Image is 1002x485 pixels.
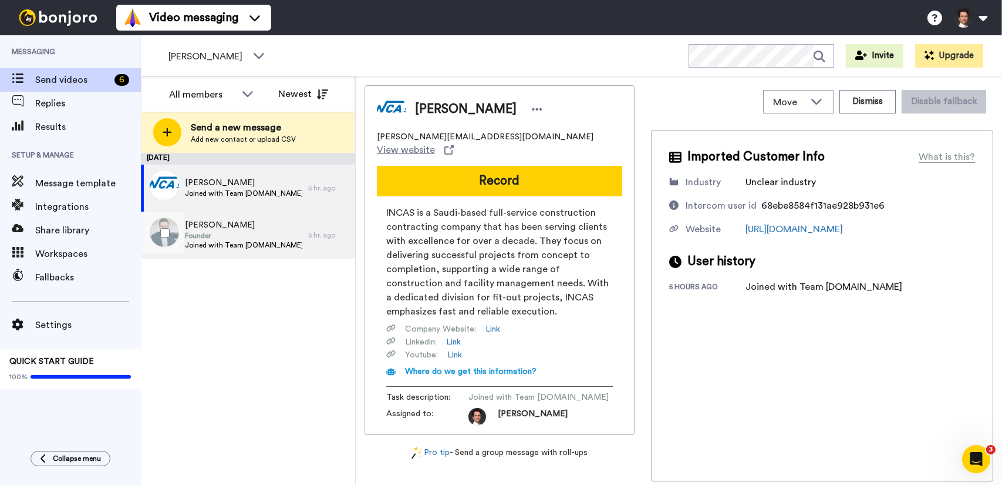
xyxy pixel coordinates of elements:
[185,240,302,250] span: Joined with Team [DOMAIN_NAME]
[761,201,885,210] span: 68ebe8584f131ae928b931e6
[446,336,461,348] a: Link
[386,392,468,403] span: Task description :
[53,454,101,463] span: Collapse menu
[745,178,816,187] span: Unclear industry
[687,253,755,270] span: User history
[185,219,302,231] span: [PERSON_NAME]
[846,44,903,68] button: Invite
[386,408,468,426] span: Assigned to:
[485,323,500,335] a: Link
[377,95,406,124] img: Image of Akarsh Raj
[35,270,141,285] span: Fallbacks
[468,392,609,403] span: Joined with Team [DOMAIN_NAME]
[686,175,721,189] div: Industry
[411,447,422,459] img: magic-wand.svg
[686,199,757,213] div: Intercom user id
[986,445,996,454] span: 3
[149,9,238,26] span: Video messaging
[447,349,462,361] a: Link
[468,408,486,426] img: photo.jpg
[498,408,568,426] span: [PERSON_NAME]
[919,150,975,164] div: What is this?
[185,189,302,198] span: Joined with Team [DOMAIN_NAME]
[35,176,141,190] span: Message template
[377,131,593,143] span: [PERSON_NAME][EMAIL_ADDRESS][DOMAIN_NAME]
[377,166,622,196] button: Record
[308,230,349,240] div: 5 hr. ago
[745,225,843,234] a: [URL][DOMAIN_NAME]
[269,82,337,106] button: Newest
[405,336,437,348] span: Linkedin :
[902,90,986,113] button: Disable fallback
[31,451,110,466] button: Collapse menu
[686,222,721,236] div: Website
[377,143,435,157] span: View website
[405,367,537,376] span: Where do we get this information?
[35,200,141,214] span: Integrations
[168,49,247,63] span: [PERSON_NAME]
[386,206,613,319] span: INCAS is a Saudi-based full-service construction contracting company that has been serving client...
[35,96,141,111] span: Replies
[377,143,454,157] a: View website
[773,95,805,109] span: Move
[169,88,236,102] div: All members
[114,74,129,86] div: 6
[191,121,296,135] span: Send a new message
[141,153,355,165] div: [DATE]
[405,323,476,335] span: Company Website :
[415,101,517,118] span: [PERSON_NAME]
[150,170,179,200] img: 4f688dbc-e381-4223-abd7-7a2ae40e3194.png
[14,9,102,26] img: bj-logo-header-white.svg
[411,447,450,459] a: Pro tip
[308,183,349,193] div: 5 hr. ago
[9,357,94,366] span: QUICK START GUIDE
[745,280,902,294] div: Joined with Team [DOMAIN_NAME]
[123,8,142,27] img: vm-color.svg
[9,372,28,382] span: 100%
[185,231,302,240] span: Founder
[915,44,983,68] button: Upgrade
[687,148,825,166] span: Imported Customer Info
[669,282,745,294] div: 5 hours ago
[35,120,141,134] span: Results
[365,447,635,459] div: - Send a group message with roll-ups
[185,177,302,189] span: [PERSON_NAME]
[405,349,438,361] span: Youtube :
[191,135,296,144] span: Add new contact or upload CSV
[35,73,110,87] span: Send videos
[35,247,141,261] span: Workspaces
[35,223,141,238] span: Share library
[839,90,896,113] button: Dismiss
[962,445,990,473] iframe: Intercom live chat
[35,318,141,332] span: Settings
